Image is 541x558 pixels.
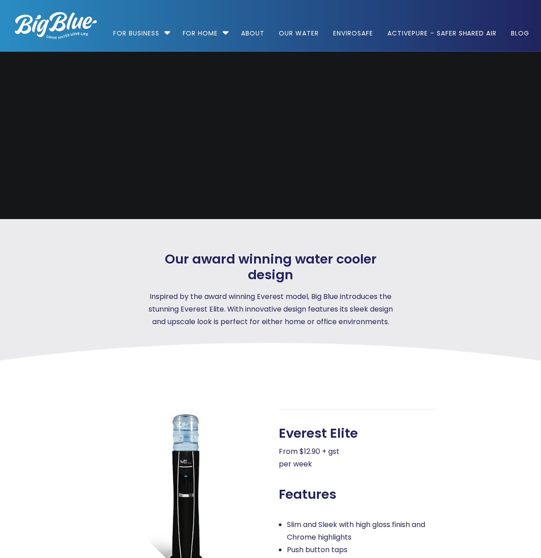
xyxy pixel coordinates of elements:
[147,251,395,283] span: Our award winning water cooler design
[279,487,336,502] span: Features
[279,445,439,470] p: From $12.90 + gst per week
[279,426,358,441] span: Everest Elite
[287,544,439,556] li: Push button taps
[15,12,97,39] img: logo
[287,518,439,544] li: Slim and Sleek with high gloss finish and Chrome highlights
[147,290,395,328] p: Inspired by the award winning Everest model, Big Blue introduces the stunning Everest Elite. With...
